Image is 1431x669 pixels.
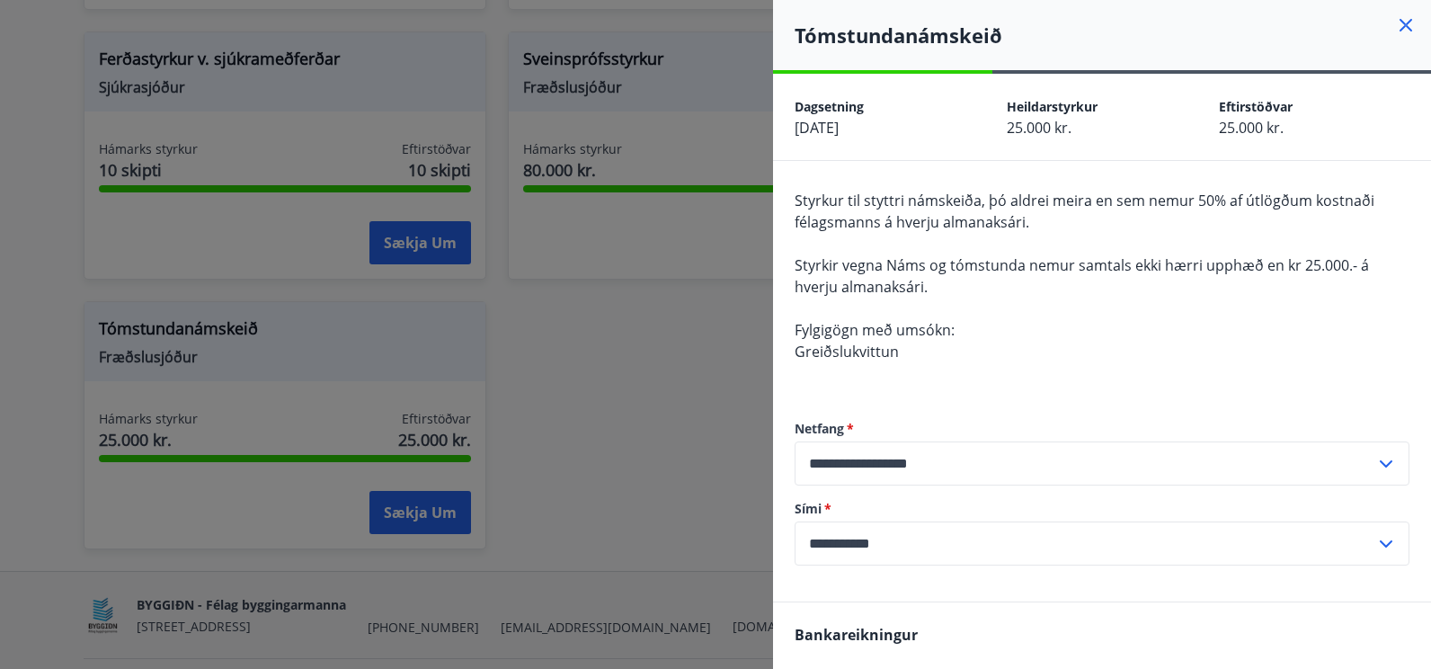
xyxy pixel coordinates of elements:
span: Dagsetning [795,98,864,115]
span: Styrkur til styttri námskeiða, þó aldrei meira en sem nemur 50% af útlögðum kostnaði félagsmanns ... [795,191,1374,232]
span: 25.000 kr. [1219,118,1284,138]
span: Heildarstyrkur [1007,98,1098,115]
span: Greiðslukvittun [795,342,899,361]
label: Netfang [795,420,1409,438]
span: 25.000 kr. [1007,118,1071,138]
span: Styrkir vegna Náms og tómstunda nemur samtals ekki hærri upphæð en kr 25.000.- á hverju almanaksári. [795,255,1369,297]
span: Eftirstöðvar [1219,98,1293,115]
span: Bankareikningur [795,625,918,645]
h4: Tómstundanámskeið [795,22,1431,49]
span: Fylgigögn með umsókn: [795,320,955,340]
span: [DATE] [795,118,839,138]
label: Sími [795,500,1409,518]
